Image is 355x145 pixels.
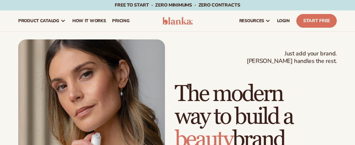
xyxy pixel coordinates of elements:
a: product catalog [15,10,69,31]
a: Start Free [296,14,337,28]
span: Just add your brand. [PERSON_NAME] handles the rest. [247,50,337,65]
a: How It Works [69,10,109,31]
span: resources [239,18,264,23]
a: LOGIN [274,10,293,31]
span: LOGIN [277,18,290,23]
a: pricing [109,10,133,31]
img: logo [162,17,193,25]
span: Free to start · ZERO minimums · ZERO contracts [115,2,240,8]
span: product catalog [18,18,59,23]
a: resources [236,10,274,31]
span: How It Works [72,18,106,23]
span: pricing [112,18,129,23]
